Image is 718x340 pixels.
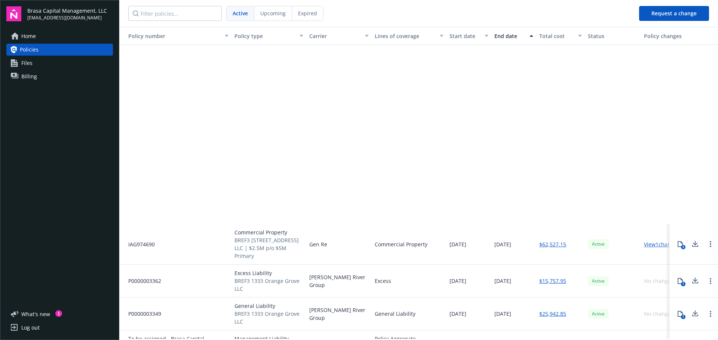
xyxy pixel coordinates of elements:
a: $62,527.15 [539,240,566,248]
span: IAG974690 [122,240,155,248]
div: Lines of coverage [375,32,435,40]
span: [DATE] [494,240,511,248]
span: [PERSON_NAME] River Group [309,273,369,289]
span: [DATE] [449,310,466,318]
span: [DATE] [449,277,466,285]
button: Status [585,27,641,45]
span: Expired [298,9,317,17]
span: Active [591,311,606,317]
span: Excess Liability [234,269,303,277]
span: Active [233,9,248,17]
div: Start date [449,32,480,40]
span: P0000003349 [122,310,161,318]
span: [DATE] [449,240,466,248]
button: Carrier [306,27,372,45]
div: No changes [644,277,673,285]
div: General Liability [375,310,415,318]
span: General Liability [234,302,303,310]
a: Files [6,57,113,69]
button: Policy changes [641,27,688,45]
a: Open options [706,277,715,286]
button: 1 [673,274,688,288]
button: 1 [673,306,688,321]
span: Policies [20,44,39,56]
span: Active [591,278,606,284]
div: Policy type [234,32,295,40]
div: Log out [21,322,40,334]
button: End date [491,27,536,45]
button: What's new1 [6,310,62,318]
span: Billing [21,71,37,82]
div: Status [588,32,638,40]
div: End date [494,32,525,40]
span: BREF3 [STREET_ADDRESS] LLC | $2.5M p/o $5M Primary [234,236,303,260]
span: Brasa Capital Management, LLC [27,7,107,15]
a: View 1 changes [644,241,679,248]
div: 1 [681,315,685,319]
a: Policies [6,44,113,56]
button: Brasa Capital Management, LLC[EMAIL_ADDRESS][DOMAIN_NAME] [27,6,113,21]
button: Request a change [639,6,709,21]
a: Home [6,30,113,42]
a: $15,757.95 [539,277,566,285]
span: Upcoming [260,9,286,17]
span: BREF3 1333 Orange Grove LLC [234,277,303,293]
div: Carrier [309,32,360,40]
img: navigator-logo.svg [6,6,21,21]
span: Commercial Property [234,228,303,236]
span: [EMAIL_ADDRESS][DOMAIN_NAME] [27,15,107,21]
span: Gen Re [309,240,327,248]
span: [DATE] [494,277,511,285]
div: 3 [681,245,685,249]
span: [PERSON_NAME] River Group [309,306,369,322]
span: P0000003362 [122,277,161,285]
button: 3 [673,237,688,252]
div: Policy changes [644,32,685,40]
div: 1 [55,310,62,317]
div: Toggle SortBy [122,32,220,40]
span: [DATE] [494,310,511,318]
button: Total cost [536,27,585,45]
div: 1 [681,282,685,286]
a: Open options [706,309,715,318]
input: Filter policies... [128,6,222,21]
a: Open options [706,240,715,249]
a: $25,942.85 [539,310,566,318]
a: Billing [6,71,113,82]
span: Active [591,241,606,247]
button: Policy type [231,27,306,45]
span: BREF3 1333 Orange Grove LLC [234,310,303,325]
button: Start date [447,27,491,45]
div: Excess [375,277,391,285]
span: What ' s new [21,310,50,318]
span: Files [21,57,33,69]
div: Policy number [122,32,220,40]
span: Home [21,30,36,42]
div: Total cost [539,32,574,40]
button: Lines of coverage [372,27,447,45]
div: No changes [644,310,673,318]
div: Commercial Property [375,240,427,248]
